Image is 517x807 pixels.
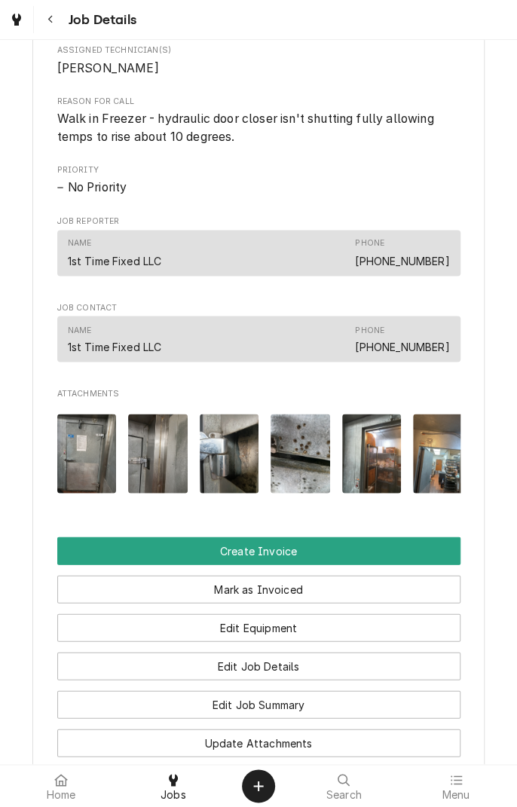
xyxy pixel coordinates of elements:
button: Edit Job Summary [57,690,460,718]
div: Button Group Row [57,641,460,680]
span: Reason For Call [57,110,460,145]
a: Menu [401,768,512,804]
div: Button Group Row [57,603,460,641]
button: Create Invoice [57,536,460,564]
span: Job Reporter [57,216,460,228]
span: Jobs [161,789,186,801]
span: Priority [57,179,460,197]
div: Name [68,237,92,249]
div: Button Group Row [57,536,460,564]
button: Edit Job Details [57,652,460,680]
button: Update Attachments [57,729,460,757]
div: Name [68,324,92,336]
div: 1st Time Fixed LLC [68,338,162,354]
span: Attachments [57,402,460,505]
div: Phone [355,237,449,267]
div: Job Reporter List [57,230,460,283]
div: Contact [57,316,460,362]
span: Job Details [64,10,136,30]
div: Button Group Row [57,564,460,603]
span: Menu [442,789,470,801]
div: Button Group Row [57,757,460,795]
span: Assigned Technician(s) [57,60,460,78]
button: Edit Equipment [57,613,460,641]
div: Phone [355,237,384,249]
div: Priority [57,164,460,197]
div: Name [68,237,162,267]
span: Attachments [57,387,460,399]
span: Search [326,789,362,801]
img: 9k7wEJaZTfCs9mMEQ0gT [200,414,259,493]
button: Navigate back [37,6,64,33]
span: [PERSON_NAME] [57,61,159,75]
div: Button Group Row [57,680,460,718]
span: Job Contact [57,301,460,313]
span: Home [47,789,76,801]
div: Job Contact List [57,316,460,368]
a: [PHONE_NUMBER] [355,254,449,267]
img: 6FDIuAKcSuCnaIaAgYoV [57,414,117,493]
a: [PHONE_NUMBER] [355,340,449,353]
a: Jobs [118,768,229,804]
div: Job Reporter [57,216,460,283]
img: Rg4m4M5wQ46DO4GFxaFw [342,414,402,493]
div: Reason For Call [57,96,460,146]
button: Create Object [242,769,275,802]
a: Search [289,768,399,804]
div: Attachments [57,387,460,505]
img: 14XcQGiYTOz8hrh0MwPy [413,414,473,493]
span: Reason For Call [57,96,460,108]
div: 1st Time Fixed LLC [68,252,162,268]
div: Phone [355,324,449,354]
span: Assigned Technician(s) [57,44,460,57]
div: Assigned Technician(s) [57,44,460,77]
a: Go to Jobs [3,6,30,33]
button: Mark as Invoiced [57,575,460,603]
img: OLoQ1kBHRxG9L1VWUbUb [271,414,330,493]
div: Contact [57,230,460,276]
div: No Priority [57,179,460,197]
img: gT3HY8FRVeO7Ge60s6oH [128,414,188,493]
span: Priority [57,164,460,176]
a: Home [6,768,117,804]
span: Walk in Freezer - hydraulic door closer isn't shutting fully allowing temps to rise about 10 degr... [57,112,437,144]
div: Name [68,324,162,354]
div: Phone [355,324,384,336]
div: Job Contact [57,301,460,369]
div: Button Group Row [57,718,460,757]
